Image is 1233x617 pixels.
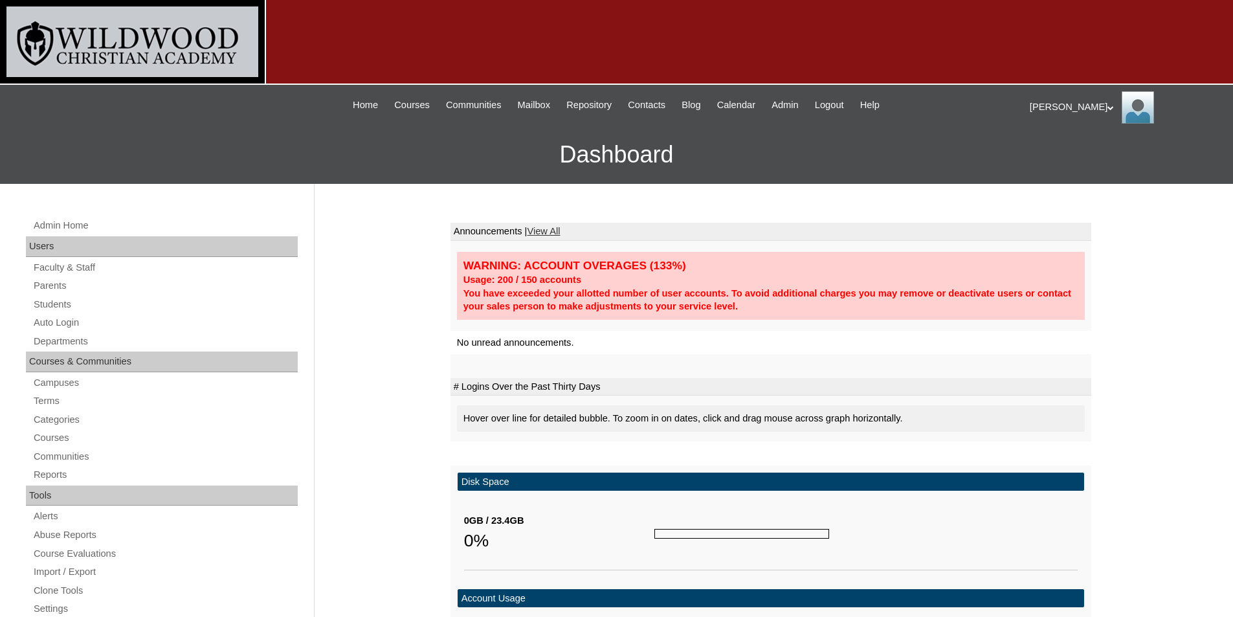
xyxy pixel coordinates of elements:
[439,98,508,113] a: Communities
[450,331,1091,355] td: No unread announcements.
[394,98,430,113] span: Courses
[464,528,654,554] div: 0%
[32,583,298,599] a: Clone Tools
[560,98,618,113] a: Repository
[511,98,557,113] a: Mailbox
[854,98,886,113] a: Help
[32,315,298,331] a: Auto Login
[566,98,612,113] span: Repository
[860,98,880,113] span: Help
[458,473,1084,491] td: Disk Space
[463,258,1078,273] div: WARNING: ACCOUNT OVERAGES (133%)
[463,275,581,285] strong: Usage: 200 / 150 accounts
[26,236,298,257] div: Users
[711,98,762,113] a: Calendar
[32,260,298,276] a: Faculty & Staff
[32,375,298,391] a: Campuses
[32,508,298,524] a: Alerts
[388,98,436,113] a: Courses
[32,297,298,313] a: Students
[32,527,298,543] a: Abuse Reports
[32,546,298,562] a: Course Evaluations
[446,98,502,113] span: Communities
[32,449,298,465] a: Communities
[26,352,298,372] div: Courses & Communities
[450,223,1091,241] td: Announcements |
[32,467,298,483] a: Reports
[457,405,1085,432] div: Hover over line for detailed bubble. To zoom in on dates, click and drag mouse across graph horiz...
[346,98,384,113] a: Home
[772,98,799,113] span: Admin
[1122,91,1154,124] img: Jill Isaac
[717,98,755,113] span: Calendar
[32,278,298,294] a: Parents
[353,98,378,113] span: Home
[32,393,298,409] a: Terms
[621,98,672,113] a: Contacts
[458,589,1084,608] td: Account Usage
[808,98,850,113] a: Logout
[765,98,805,113] a: Admin
[32,564,298,580] a: Import / Export
[6,6,258,77] img: logo-white.png
[464,514,654,528] div: 0GB / 23.4GB
[463,287,1078,313] div: You have exceeded your allotted number of user accounts. To avoid additional charges you may remo...
[1030,91,1220,124] div: [PERSON_NAME]
[628,98,665,113] span: Contacts
[815,98,844,113] span: Logout
[518,98,551,113] span: Mailbox
[32,412,298,428] a: Categories
[26,486,298,506] div: Tools
[6,126,1227,184] h3: Dashboard
[32,333,298,350] a: Departments
[32,601,298,617] a: Settings
[682,98,700,113] span: Blog
[32,430,298,446] a: Courses
[527,226,560,236] a: View All
[32,218,298,234] a: Admin Home
[450,378,1091,396] td: # Logins Over the Past Thirty Days
[675,98,707,113] a: Blog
